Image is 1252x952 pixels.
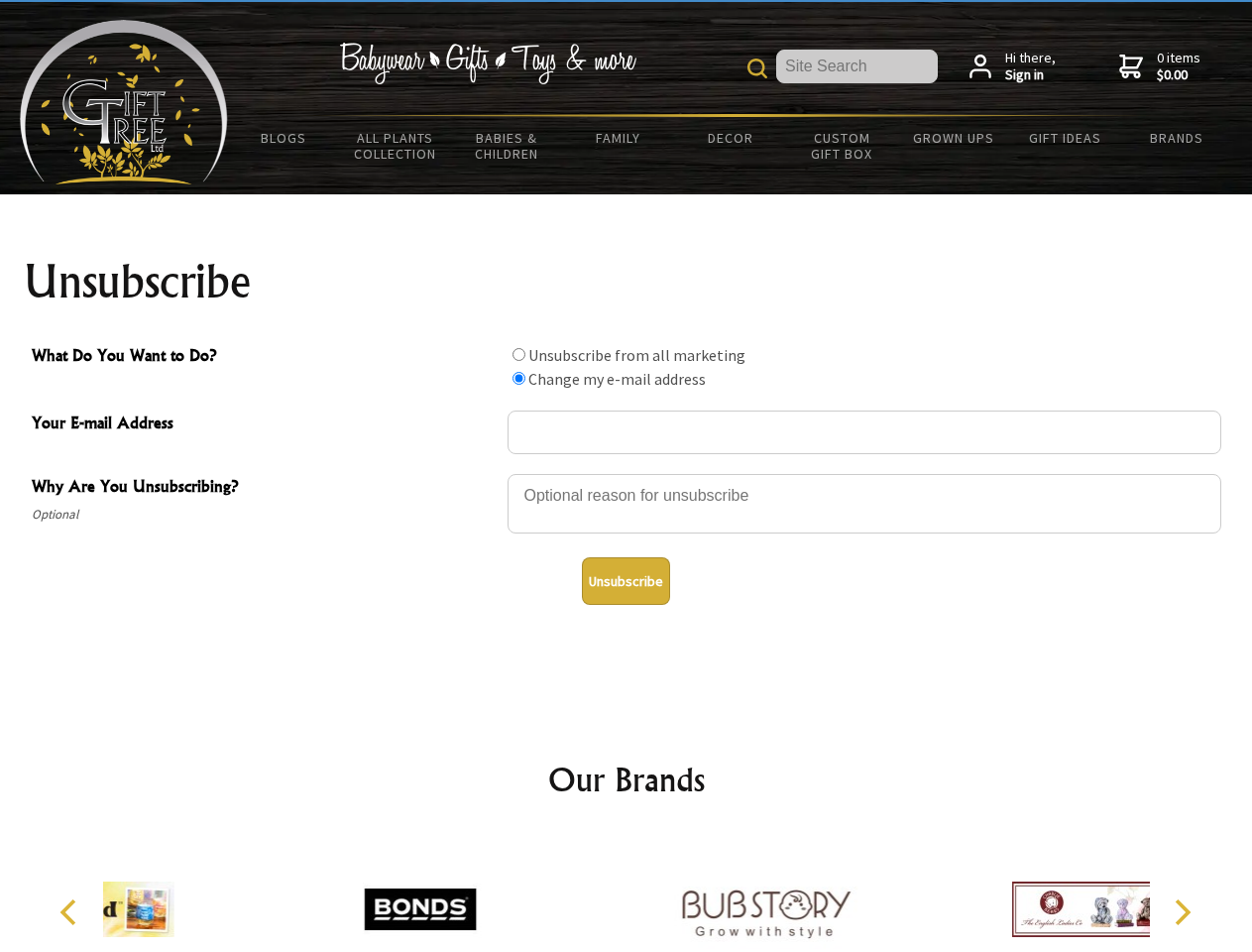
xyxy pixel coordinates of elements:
[969,50,1056,84] a: Hi there,Sign in
[674,117,786,159] a: Decor
[897,117,1009,159] a: Grown Ups
[508,474,1221,534] textarea: Why Are You Unsubscribing?
[563,117,675,159] a: Family
[1005,50,1056,84] span: Hi there,
[339,43,636,84] img: Babywear - Gifts - Toys & more
[20,20,228,184] img: Babyware - Gifts - Toys and more...
[32,411,498,439] span: Your E-mail Address
[40,756,1213,803] h2: Our Brands
[32,343,498,372] span: What Do You Want to Do?
[451,117,563,175] a: Babies & Children
[24,258,1229,305] h1: Unsubscribe
[1009,117,1121,159] a: Gift Ideas
[1157,49,1200,84] span: 0 items
[1005,66,1056,84] strong: Sign in
[32,503,498,527] span: Optional
[582,557,670,605] button: Unsubscribe
[508,411,1221,454] input: Your E-mail Address
[50,891,93,934] button: Previous
[340,117,452,175] a: All Plants Collection
[32,474,498,503] span: Why Are You Unsubscribing?
[747,59,767,78] img: product search
[1157,66,1200,84] strong: $0.00
[776,50,938,83] input: Site Search
[1160,891,1203,934] button: Next
[512,372,525,385] input: What Do You Want to Do?
[528,369,706,389] label: Change my e-mail address
[1121,117,1233,159] a: Brands
[1119,50,1200,84] a: 0 items$0.00
[228,117,340,159] a: BLOGS
[528,345,745,365] label: Unsubscribe from all marketing
[786,117,898,175] a: Custom Gift Box
[512,348,525,361] input: What Do You Want to Do?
